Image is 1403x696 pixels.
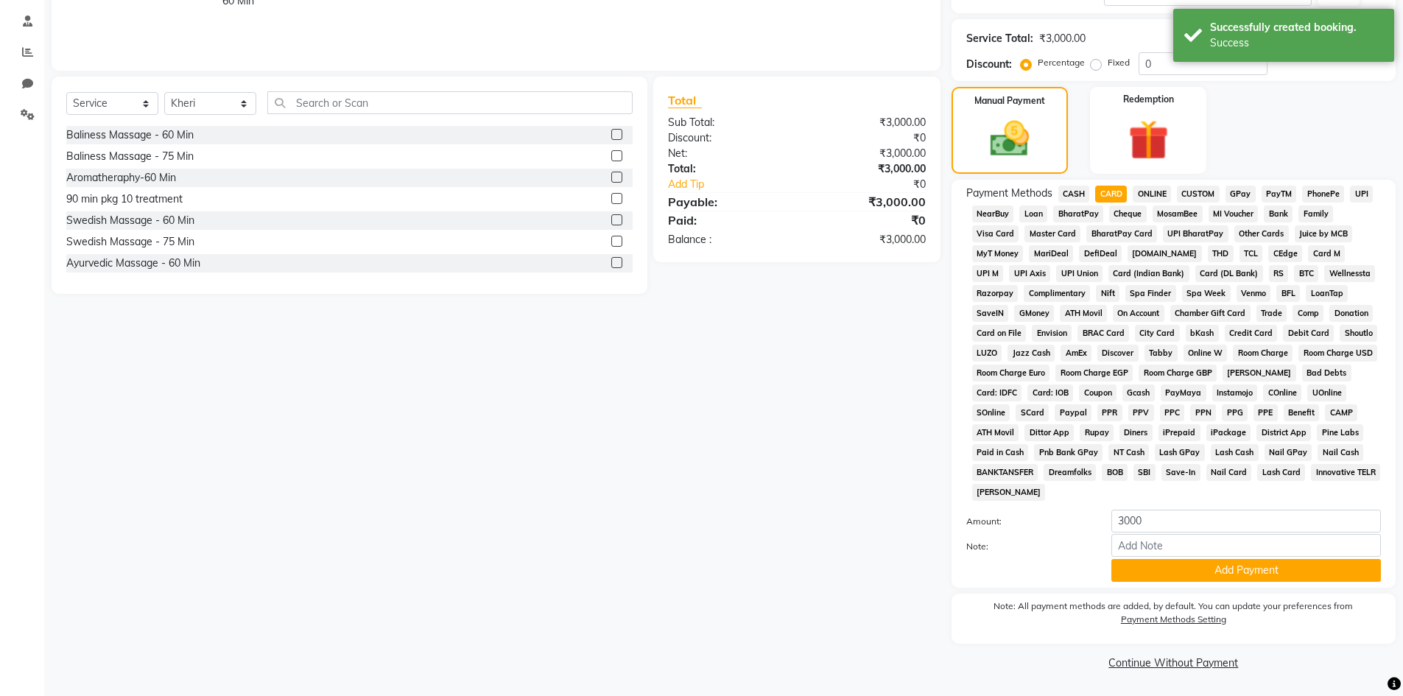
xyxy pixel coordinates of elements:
[1032,325,1072,342] span: Envision
[1256,305,1287,322] span: Trade
[1306,285,1348,302] span: LoanTap
[972,245,1024,262] span: MyT Money
[797,193,937,211] div: ₹3,000.00
[1294,265,1318,282] span: BTC
[1122,384,1155,401] span: Gcash
[1108,56,1130,69] label: Fixed
[1097,345,1139,362] span: Discover
[972,484,1046,501] span: [PERSON_NAME]
[1268,245,1302,262] span: CEdge
[66,170,176,186] div: Aromatheraphy-60 Min
[955,515,1101,528] label: Amount:
[657,193,797,211] div: Payable:
[1237,285,1271,302] span: Venmo
[1128,404,1154,421] span: PPV
[972,404,1010,421] span: SOnline
[1044,464,1096,481] span: Dreamfolks
[66,256,200,271] div: Ayurvedic Massage - 60 Min
[1340,325,1377,342] span: Shoutlo
[1113,305,1164,322] span: On Account
[1034,444,1103,461] span: Pnb Bank GPay
[1195,265,1263,282] span: Card (DL Bank)
[1284,404,1320,421] span: Benefit
[1160,404,1185,421] span: PPC
[1144,345,1178,362] span: Tabby
[1058,186,1090,203] span: CASH
[972,225,1019,242] span: Visa Card
[1264,205,1293,222] span: Bank
[972,285,1019,302] span: Razorpay
[954,655,1393,671] a: Continue Without Payment
[657,130,797,146] div: Discount:
[955,540,1101,553] label: Note:
[1329,305,1373,322] span: Donation
[1283,325,1334,342] span: Debit Card
[1128,245,1202,262] span: [DOMAIN_NAME]
[1253,404,1278,421] span: PPE
[1208,245,1234,262] span: THD
[1024,225,1080,242] span: Master Card
[1182,285,1231,302] span: Spa Week
[1039,31,1086,46] div: ₹3,000.00
[1024,285,1090,302] span: Complimentary
[1153,205,1203,222] span: MosamBee
[66,191,183,207] div: 90 min pkg 10 treatment
[972,365,1050,382] span: Room Charge Euro
[1311,464,1380,481] span: Innovative TELR
[1177,186,1220,203] span: CUSTOM
[1077,325,1129,342] span: BRAC Card
[972,345,1002,362] span: LUZO
[1096,285,1119,302] span: Nift
[972,464,1038,481] span: BANKTANSFER
[1111,534,1381,557] input: Add Note
[1086,225,1157,242] span: BharatPay Card
[1055,365,1133,382] span: Room Charge EGP
[972,325,1027,342] span: Card on File
[1061,345,1091,362] span: AmEx
[966,186,1052,201] span: Payment Methods
[1029,245,1073,262] span: MariDeal
[1019,205,1047,222] span: Loan
[1350,186,1373,203] span: UPI
[66,213,194,228] div: Swedish Massage - 60 Min
[1302,365,1351,382] span: Bad Debts
[1234,225,1289,242] span: Other Cards
[1298,345,1377,362] span: Room Charge USD
[1116,115,1181,165] img: _gift.svg
[1211,444,1259,461] span: Lash Cash
[66,234,194,250] div: Swedish Massage - 75 Min
[1097,404,1122,421] span: PPR
[1295,225,1353,242] span: Juice by MCB
[972,205,1014,222] span: NearBuy
[1108,265,1189,282] span: Card (Indian Bank)
[1222,404,1248,421] span: PPG
[1121,613,1226,626] label: Payment Methods Setting
[1210,35,1383,51] div: Success
[1206,424,1251,441] span: iPackage
[66,127,194,143] div: Baliness Massage - 60 Min
[1125,285,1176,302] span: Spa Finder
[1318,444,1363,461] span: Nail Cash
[797,161,937,177] div: ₹3,000.00
[1155,444,1205,461] span: Lash GPay
[966,600,1381,632] label: Note: All payment methods are added, by default. You can update your preferences from
[1256,424,1311,441] span: District App
[1210,20,1383,35] div: Successfully created booking.
[657,115,797,130] div: Sub Total:
[966,31,1033,46] div: Service Total:
[1302,186,1344,203] span: PhonePe
[1079,384,1117,401] span: Coupon
[1298,205,1333,222] span: Family
[1135,325,1180,342] span: City Card
[1014,305,1054,322] span: GMoney
[972,305,1009,322] span: SaveIN
[657,161,797,177] div: Total:
[657,146,797,161] div: Net:
[797,146,937,161] div: ₹3,000.00
[1079,245,1122,262] span: DefiDeal
[1308,245,1345,262] span: Card M
[1209,205,1259,222] span: MI Voucher
[1190,404,1216,421] span: PPN
[1269,265,1289,282] span: RS
[1186,325,1219,342] span: bKash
